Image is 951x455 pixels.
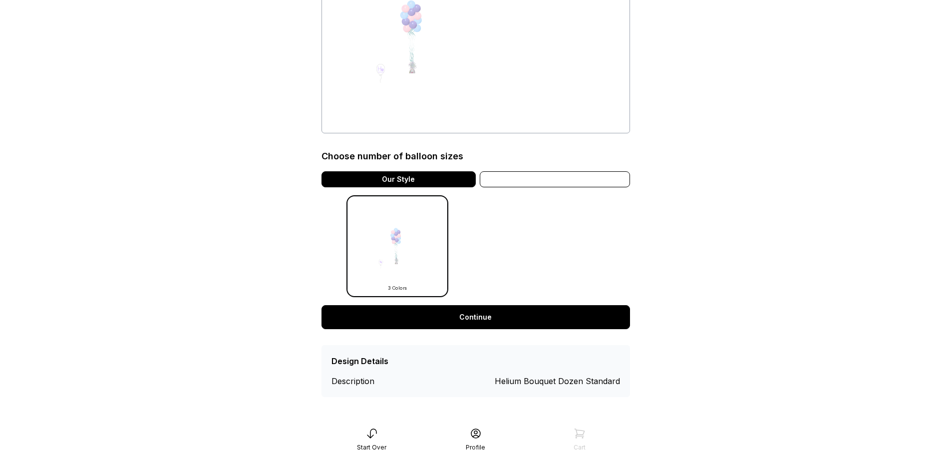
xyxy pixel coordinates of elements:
[331,375,404,387] div: Description
[466,444,485,452] div: Profile
[321,171,476,187] div: Our Style
[574,444,586,452] div: Cart
[495,375,620,387] div: Helium Bouquet Dozen Standard
[357,444,386,452] div: Start Over
[360,285,435,291] div: 3 Colors
[331,355,388,367] div: Design Details
[321,149,463,163] div: Choose number of balloon sizes
[347,196,447,296] img: -
[321,305,630,329] a: Continue
[480,171,630,187] div: Variation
